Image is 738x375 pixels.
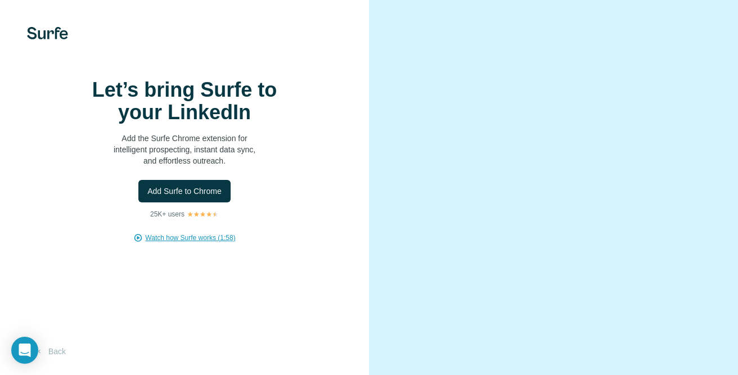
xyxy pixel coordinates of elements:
img: Rating Stars [187,211,219,218]
span: Add Surfe to Chrome [147,186,222,197]
button: Add Surfe to Chrome [138,180,231,202]
p: 25K+ users [150,209,184,219]
p: Add the Surfe Chrome extension for intelligent prospecting, instant data sync, and effortless out... [72,133,297,166]
img: Surfe's logo [27,27,68,39]
h1: Let’s bring Surfe to your LinkedIn [72,79,297,124]
button: Watch how Surfe works (1:58) [145,233,235,243]
button: Back [27,341,74,362]
div: Open Intercom Messenger [11,337,38,364]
